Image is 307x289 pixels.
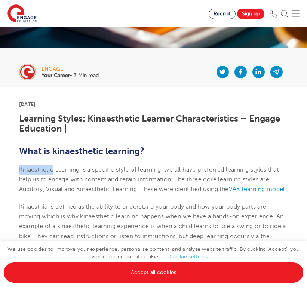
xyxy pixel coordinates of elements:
[42,67,99,72] div: engage
[7,4,37,23] img: Engage Education
[4,246,303,275] span: We use cookies to improve your experience, personalise content, and analyse website traffic. By c...
[214,11,231,16] span: Recruit
[285,186,286,193] span: .
[169,254,208,259] a: Cookie settings
[281,10,288,18] img: Search
[42,73,70,78] b: Your Career
[19,213,286,249] span: inaesthetic learning happens when we have a hands-on experience. An example of a kinaesthetic lea...
[4,262,303,283] a: Accept all cookies
[42,73,99,78] p: • 3 Min read
[19,102,288,107] p: [DATE]
[19,166,279,193] span: Kinaesthetic Learning is a specific style of learning, we all have preferred learning styles that...
[229,186,285,193] a: VAK learning model
[270,10,277,18] img: Phone
[140,186,228,193] span: These were identified using the
[209,9,236,19] a: Recruit
[292,10,300,18] img: Mobile Menu
[19,203,267,220] span: Kinaesthia is defined as the ability to understand your body and how your body parts are moving w...
[237,9,264,19] a: Sign up
[19,145,288,157] h2: What is kinaesthetic learning?
[19,114,288,133] h1: Learning Styles: Kinaesthetic Learner Characteristics – Engage Education |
